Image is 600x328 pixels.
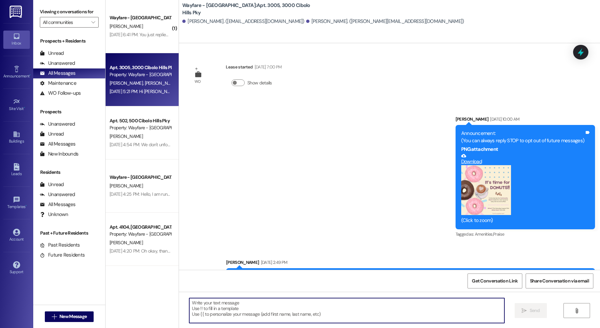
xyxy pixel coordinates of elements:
button: New Message [45,311,94,322]
div: Unanswered [40,121,75,128]
div: [PERSON_NAME] [226,259,595,268]
div: [DATE] 10:00 AM [488,116,519,123]
button: Send [515,303,547,318]
i:  [91,20,95,25]
button: Share Conversation via email [526,273,593,288]
button: Zoom image [461,165,511,215]
div: [DATE] 4:54 PM: We don't unfortunately, are you able to bring them [DATE] before we close by chan... [110,142,503,148]
div: [DATE] 6:41 PM: You just replied 'Stop'. Are you sure you want to opt out of this thread? Please ... [110,32,375,38]
span: Share Conversation via email [530,277,589,284]
div: [PERSON_NAME]. ([PERSON_NAME][EMAIL_ADDRESS][DOMAIN_NAME]) [306,18,464,25]
div: Announcement: (You can always reply STOP to opt out of future messages) [461,130,584,144]
div: Apt. 4104, [GEOGRAPHIC_DATA] [110,224,171,231]
div: Residents [33,169,105,176]
span: [PERSON_NAME] [110,240,143,246]
span: [PERSON_NAME] [110,183,143,189]
span: Get Conversation Link [472,277,518,284]
span: [PERSON_NAME] [110,133,143,139]
a: Leads [3,161,30,179]
div: Tagged as: [456,229,595,239]
i:  [574,308,579,313]
a: Inbox [3,31,30,49]
div: Prospects [33,108,105,115]
span: [PERSON_NAME] [110,80,145,86]
span: [PERSON_NAME] [110,23,143,29]
div: Property: Wayfare - [GEOGRAPHIC_DATA] [110,231,171,238]
div: WO Follow-ups [40,90,81,97]
div: Unanswered [40,60,75,67]
div: [DATE] 5:21 PM: Hi [PERSON_NAME]! I got your mailbox key here at the office! [110,88,256,94]
div: [PERSON_NAME]. ([EMAIL_ADDRESS][DOMAIN_NAME]) [182,18,304,25]
div: [DATE] 4:20 PM: Oh okay, thank you [PERSON_NAME]! [110,248,213,254]
div: [DATE] 2:49 PM [259,259,288,266]
label: Viewing conversations for [40,7,99,17]
div: Wayfare - [GEOGRAPHIC_DATA] [110,14,171,21]
a: Support [3,259,30,277]
div: [PERSON_NAME] [456,116,595,125]
a: Site Visit • [3,96,30,114]
span: Send [530,307,540,314]
span: • [30,73,31,77]
label: Show details [247,79,272,86]
div: Unknown [40,211,68,218]
div: Past Residents [40,242,80,249]
a: Download [461,153,584,165]
div: Prospects + Residents [33,38,105,45]
input: All communities [43,17,88,28]
div: Lease started [226,63,282,73]
div: Apt. 3005, 3000 Cibolo Hills Pky [110,64,171,71]
button: Get Conversation Link [468,273,522,288]
span: • [26,203,27,208]
div: All Messages [40,70,75,77]
div: Unread [40,181,64,188]
a: Account [3,227,30,245]
i:  [522,308,527,313]
div: Maintenance [40,80,76,87]
b: PNG attachment [461,146,498,153]
div: Property: Wayfare - [GEOGRAPHIC_DATA] [110,71,171,78]
span: Praise [493,231,504,237]
div: Past + Future Residents [33,230,105,237]
div: Unread [40,131,64,138]
div: Wayfare - [GEOGRAPHIC_DATA] [110,174,171,181]
i:  [52,314,57,319]
span: New Message [59,313,87,320]
div: [DATE] 4:25 PM: Hello, I am running a little late , will be there in 15 mins [110,191,241,197]
div: (Click to zoom) [461,217,584,224]
span: Amenities , [475,231,493,237]
div: All Messages [40,201,75,208]
div: Apt. 502, 500 Cibolo Hills Pky [110,117,171,124]
span: [PERSON_NAME] [145,80,178,86]
img: ResiDesk Logo [10,6,23,18]
div: All Messages [40,141,75,148]
div: Unanswered [40,191,75,198]
a: Buildings [3,129,30,147]
div: Future Residents [40,252,85,259]
div: WO [195,78,201,85]
div: [DATE] 7:00 PM [253,63,282,70]
div: Property: Wayfare - [GEOGRAPHIC_DATA] [110,124,171,131]
div: New Inbounds [40,151,78,158]
span: • [24,105,25,110]
div: Wayfare - [GEOGRAPHIC_DATA] [110,280,171,287]
div: Unread [40,50,64,57]
a: Templates • [3,194,30,212]
b: Wayfare - [GEOGRAPHIC_DATA]: Apt. 3005, 3000 Cibolo Hills Pky [182,2,315,16]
